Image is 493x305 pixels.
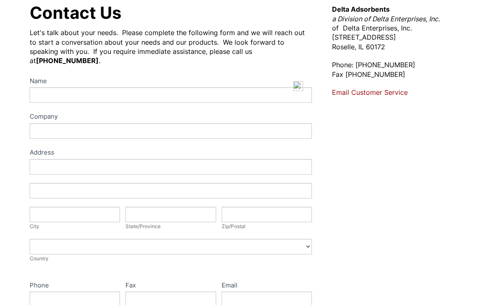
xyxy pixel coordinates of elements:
div: Zip/Postal [222,222,312,231]
img: npw-badge-icon-locked.svg [293,81,303,91]
p: of Delta Enterprises, Inc. [STREET_ADDRESS] Roselle, IL 60172 [332,5,463,51]
h1: Contact Us [30,5,312,21]
div: Address [30,147,312,159]
label: Phone [30,280,120,292]
div: Country [30,254,312,263]
label: Name [30,76,312,88]
div: State/Province [125,222,216,231]
label: Fax [125,280,216,292]
label: Company [30,111,312,123]
div: City [30,222,120,231]
em: a Division of Delta Enterprises, Inc. [332,15,440,23]
label: Email [222,280,312,292]
p: Phone: [PHONE_NUMBER] Fax [PHONE_NUMBER] [332,60,463,79]
a: Email Customer Service [332,88,408,97]
strong: Delta Adsorbents [332,5,390,13]
strong: [PHONE_NUMBER] [36,56,99,65]
div: Let's talk about your needs. Please complete the following form and we will reach out to start a ... [30,28,312,66]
